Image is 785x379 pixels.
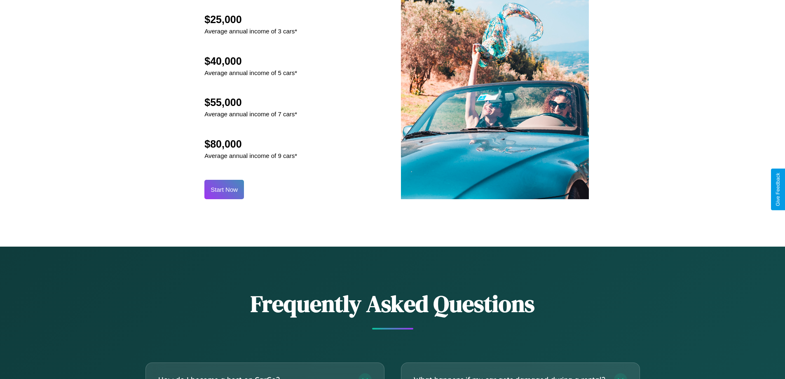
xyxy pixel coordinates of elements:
[204,97,297,108] h2: $55,000
[204,108,297,120] p: Average annual income of 7 cars*
[204,14,297,26] h2: $25,000
[204,26,297,37] p: Average annual income of 3 cars*
[204,150,297,161] p: Average annual income of 9 cars*
[204,138,297,150] h2: $80,000
[204,67,297,78] p: Average annual income of 5 cars*
[204,55,297,67] h2: $40,000
[775,173,781,206] div: Give Feedback
[145,288,640,320] h2: Frequently Asked Questions
[204,180,244,199] button: Start Now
